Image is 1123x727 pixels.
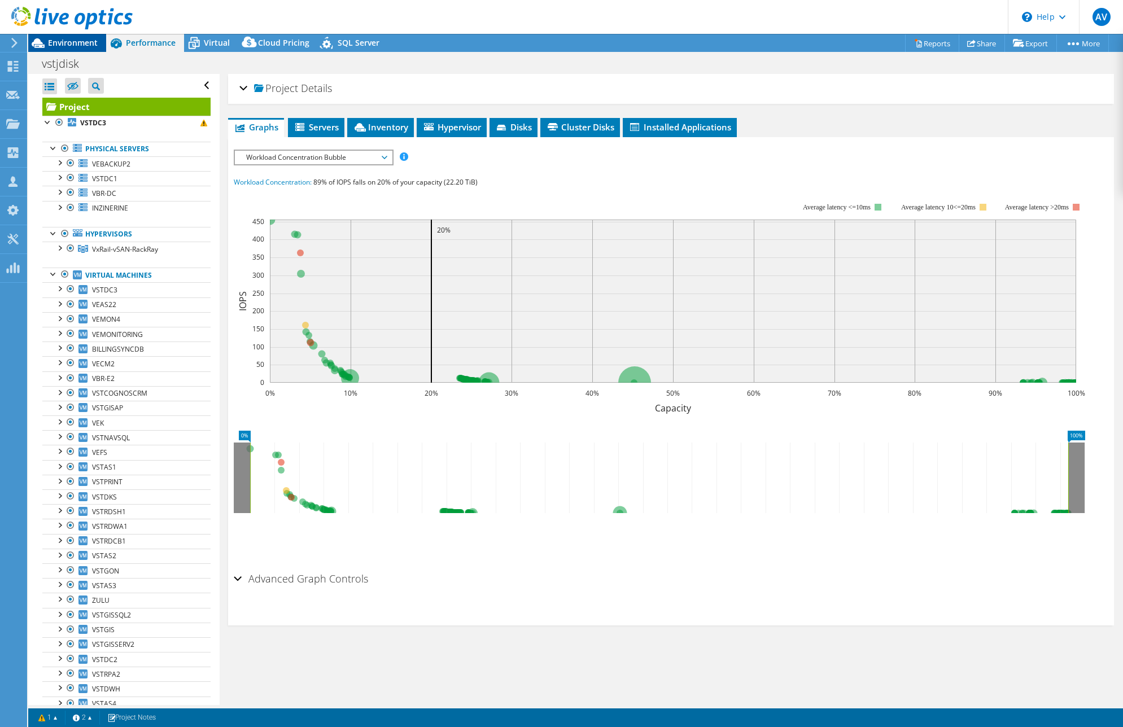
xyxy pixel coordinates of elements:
[92,448,107,457] span: VEFS
[92,244,158,254] span: VxRail-vSAN-RackRay
[92,433,130,443] span: VSTNAVSQL
[42,445,211,459] a: VEFS
[42,268,211,282] a: Virtual Machines
[92,595,110,605] span: ZULU
[80,118,106,128] b: VSTDC3
[959,34,1005,52] a: Share
[92,462,116,472] span: VSTAS1
[92,344,144,354] span: BILLINGSYNCDB
[437,225,451,235] text: 20%
[252,288,264,298] text: 250
[92,655,117,664] span: VSTDC2
[294,121,339,133] span: Servers
[42,637,211,652] a: VSTGISSERV2
[42,652,211,667] a: VSTDC2
[42,415,211,430] a: VEK
[252,217,264,226] text: 450
[42,475,211,489] a: VSTPRINT
[546,121,614,133] span: Cluster Disks
[585,388,599,398] text: 40%
[42,401,211,415] a: VSTGISAP
[92,174,117,183] span: VSTDC1
[92,522,128,531] span: VSTRDWA1
[92,551,116,560] span: VSTAS2
[42,489,211,504] a: VSTDKS
[353,121,408,133] span: Inventory
[92,403,123,413] span: VSTGISAP
[42,242,211,256] a: VxRail-vSAN-RackRay
[92,669,120,679] span: VSTRPA2
[989,388,1002,398] text: 90%
[42,697,211,711] a: VSTAS4
[92,388,147,398] span: VSTCOGNOSCRM
[344,388,357,398] text: 10%
[42,201,211,216] a: INZINERINE
[1056,34,1109,52] a: More
[92,203,128,213] span: INZINERINE
[92,640,134,649] span: VSTGISSERV2
[908,388,921,398] text: 80%
[42,386,211,401] a: VSTCOGNOSCRM
[42,371,211,386] a: VBR-E2
[92,566,119,576] span: VSTGON
[42,227,211,242] a: Hypervisors
[42,186,211,200] a: VBR-DC
[42,534,211,549] a: VSTRDCB1
[901,203,976,211] tspan: Average latency 10<=20ms
[92,581,116,590] span: VSTAS3
[234,177,312,187] span: Workload Concentration:
[92,625,115,634] span: VSTGIS
[254,83,298,94] span: Project
[92,374,115,383] span: VBR-E2
[234,567,368,590] h2: Advanced Graph Controls
[92,418,104,428] span: VEK
[42,519,211,533] a: VSTRDWA1
[42,460,211,475] a: VSTAS1
[42,156,211,171] a: VEBACKUP2
[42,356,211,371] a: VECM2
[126,37,176,48] span: Performance
[92,684,120,694] span: VSTDWH
[42,593,211,607] a: ZULU
[42,341,211,356] a: BILLINGSYNCDB
[252,270,264,280] text: 300
[92,477,123,487] span: VSTPRINT
[422,121,481,133] span: Hypervisor
[92,699,116,708] span: VSTAS4
[252,234,264,244] text: 400
[628,121,731,133] span: Installed Applications
[42,667,211,681] a: VSTRPA2
[92,507,126,516] span: VSTRDSH1
[256,360,264,369] text: 50
[241,151,386,164] span: Workload Concentration Bubble
[42,171,211,186] a: VSTDC1
[252,252,264,262] text: 350
[505,388,518,398] text: 30%
[42,681,211,696] a: VSTDWH
[42,327,211,341] a: VEMONITORING
[42,608,211,623] a: VSTGISSQL2
[301,81,332,95] span: Details
[234,121,278,133] span: Graphs
[42,282,211,297] a: VSTDC3
[905,34,959,52] a: Reports
[237,291,249,311] text: IOPS
[92,492,117,502] span: VSTDKS
[42,312,211,327] a: VEMON4
[42,98,211,116] a: Project
[425,388,438,398] text: 20%
[495,121,532,133] span: Disks
[42,116,211,130] a: VSTDC3
[92,300,116,309] span: VEAS22
[99,711,164,725] a: Project Notes
[252,306,264,316] text: 200
[42,549,211,563] a: VSTAS2
[655,402,692,414] text: Capacity
[42,430,211,445] a: VSTNAVSQL
[260,378,264,387] text: 0
[30,711,65,725] a: 1
[92,330,143,339] span: VEMONITORING
[803,203,871,211] tspan: Average latency <=10ms
[92,536,126,546] span: VSTRDCB1
[204,37,230,48] span: Virtual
